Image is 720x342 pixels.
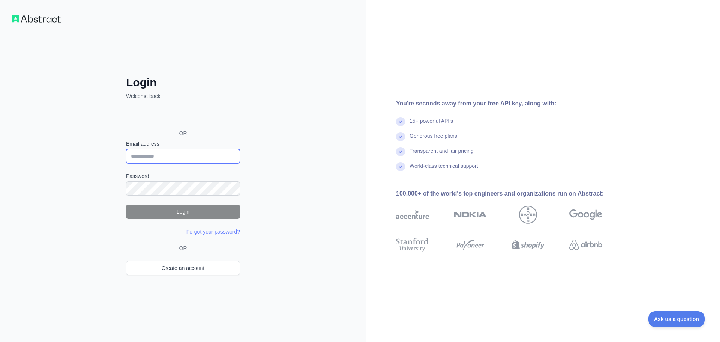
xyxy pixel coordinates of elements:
img: accenture [396,206,429,224]
button: Login [126,205,240,219]
label: Password [126,172,240,180]
h2: Login [126,76,240,89]
img: check mark [396,132,405,141]
img: shopify [511,237,544,253]
img: airbnb [569,237,602,253]
a: Create an account [126,261,240,275]
img: bayer [519,206,537,224]
div: 15+ powerful API's [409,117,453,132]
iframe: Sign in with Google Button [122,108,242,125]
img: google [569,206,602,224]
span: OR [173,130,193,137]
iframe: Toggle Customer Support [648,311,705,327]
p: Welcome back [126,92,240,100]
img: check mark [396,147,405,156]
a: Forgot your password? [186,229,240,235]
div: World-class technical support [409,162,478,177]
label: Email address [126,140,240,148]
div: Generous free plans [409,132,457,147]
div: 100,000+ of the world's top engineers and organizations run on Abstract: [396,189,626,198]
img: nokia [454,206,487,224]
img: Workflow [12,15,61,23]
img: payoneer [454,237,487,253]
img: stanford university [396,237,429,253]
img: check mark [396,162,405,171]
img: check mark [396,117,405,126]
div: Transparent and fair pricing [409,147,474,162]
span: OR [176,244,190,252]
div: You're seconds away from your free API key, along with: [396,99,626,108]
